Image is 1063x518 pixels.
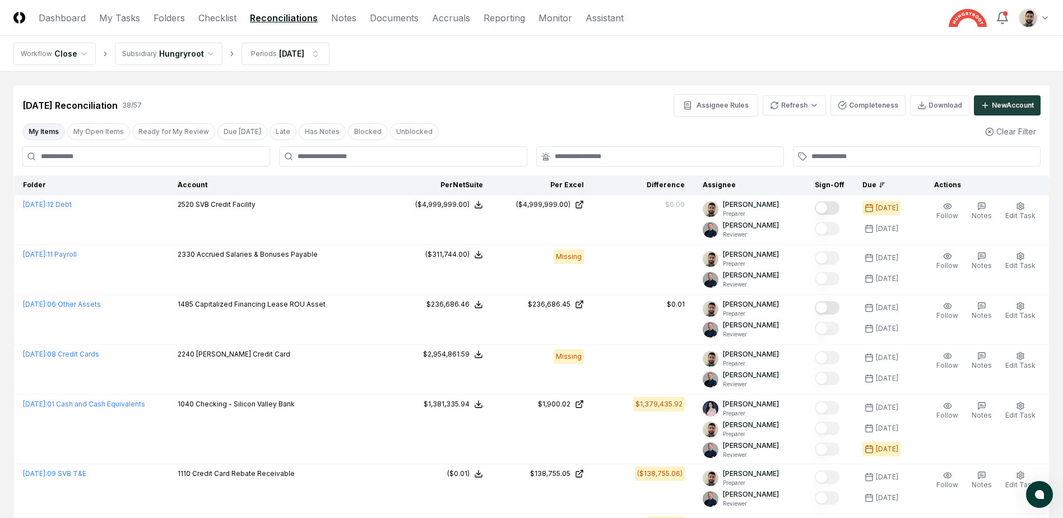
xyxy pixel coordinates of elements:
div: $236,686.46 [426,299,470,309]
img: ACg8ocLvq7MjQV6RZF1_Z8o96cGG_vCwfvrLdMx8PuJaibycWA8ZaAE=s96-c [703,322,718,337]
div: [DATE] [876,303,898,313]
th: Difference [593,175,694,195]
span: Edit Task [1005,211,1036,220]
div: [DATE] [876,323,898,334]
span: 1040 [178,400,194,408]
div: Missing [554,249,584,264]
div: [DATE] [279,48,304,59]
a: $1,900.02 [501,399,584,409]
p: [PERSON_NAME] [723,399,779,409]
button: Notes [969,399,994,423]
div: ($4,999,999.00) [516,200,570,210]
button: $236,686.46 [426,299,483,309]
span: Checking - Silicon Valley Bank [196,400,295,408]
button: Due Today [217,123,267,140]
button: Notes [969,200,994,223]
a: Monitor [539,11,572,25]
div: Actions [925,180,1041,190]
button: Clear Filter [981,121,1041,142]
span: Follow [936,311,958,320]
button: Notes [969,349,994,373]
button: ($4,999,999.00) [415,200,483,210]
div: Workflow [21,49,52,59]
p: [PERSON_NAME] [723,349,779,359]
p: Reviewer [723,280,779,289]
img: ACg8ocLvq7MjQV6RZF1_Z8o96cGG_vCwfvrLdMx8PuJaibycWA8ZaAE=s96-c [703,222,718,238]
div: [DATE] [876,403,898,413]
div: Account [178,180,382,190]
div: [DATE] [876,373,898,383]
p: Preparer [723,409,779,418]
img: ACg8ocK1rwy8eqCe8mfIxWeyxIbp_9IQcG1JX1XyIUBvatxmYFCosBjk=s96-c [703,401,718,417]
button: Download [910,95,969,115]
span: Follow [936,411,958,419]
p: Preparer [723,210,779,218]
span: Edit Task [1005,261,1036,270]
button: Notes [969,469,994,492]
a: Reporting [484,11,525,25]
a: [DATE]:01 Cash and Cash Equivalents [23,400,145,408]
a: Folders [154,11,185,25]
button: Edit Task [1003,299,1038,323]
span: Notes [972,361,992,369]
div: [DATE] [876,493,898,503]
button: $1,381,335.94 [424,399,483,409]
button: $2,954,861.59 [423,349,483,359]
th: Assignee [694,175,806,195]
p: [PERSON_NAME] [723,489,779,499]
div: ($138,755.06) [637,469,683,479]
p: Reviewer [723,230,779,239]
img: d09822cc-9b6d-4858-8d66-9570c114c672_214030b4-299a-48fd-ad93-fc7c7aef54c6.png [703,422,718,437]
span: Follow [936,480,958,489]
a: Dashboard [39,11,86,25]
span: [DATE] : [23,350,47,358]
button: Edit Task [1003,399,1038,423]
div: $236,686.45 [528,299,570,309]
div: ($4,999,999.00) [415,200,470,210]
button: NewAccount [974,95,1041,115]
th: Sign-Off [806,175,853,195]
span: 1485 [178,300,193,308]
a: [DATE]:11 Payroll [23,250,77,258]
div: Due [862,180,907,190]
img: Logo [13,12,25,24]
div: ($0.01) [447,469,470,479]
button: Blocked [348,123,388,140]
button: Edit Task [1003,469,1038,492]
a: [DATE]:06 Other Assets [23,300,101,308]
div: ($311,744.00) [425,249,470,260]
button: Follow [934,349,960,373]
button: Follow [934,249,960,273]
button: Periods[DATE] [242,43,329,65]
button: Follow [934,469,960,492]
span: 1110 [178,469,191,478]
span: Follow [936,261,958,270]
a: ($4,999,999.00) [501,200,584,210]
img: ACg8ocLvq7MjQV6RZF1_Z8o96cGG_vCwfvrLdMx8PuJaibycWA8ZaAE=s96-c [703,272,718,288]
button: Mark complete [815,401,839,414]
button: Mark complete [815,491,839,505]
button: Follow [934,399,960,423]
p: Reviewer [723,330,779,339]
p: [PERSON_NAME] [723,270,779,280]
button: Notes [969,299,994,323]
div: $2,954,861.59 [423,349,470,359]
button: ($311,744.00) [425,249,483,260]
span: SVB Credit Facility [196,200,256,209]
p: [PERSON_NAME] [723,299,779,309]
button: Mark complete [815,272,839,285]
a: $236,686.45 [501,299,584,309]
p: [PERSON_NAME] [723,370,779,380]
span: [PERSON_NAME] Credit Card [196,350,290,358]
button: Follow [934,200,960,223]
div: [DATE] [876,353,898,363]
img: d09822cc-9b6d-4858-8d66-9570c114c672_214030b4-299a-48fd-ad93-fc7c7aef54c6.png [703,251,718,267]
div: [DATE] [876,423,898,433]
div: $1,381,335.94 [424,399,470,409]
img: ACg8ocLvq7MjQV6RZF1_Z8o96cGG_vCwfvrLdMx8PuJaibycWA8ZaAE=s96-c [703,372,718,387]
p: Preparer [723,359,779,368]
p: Reviewer [723,451,779,459]
th: Per NetSuite [391,175,492,195]
button: Refresh [763,95,826,115]
a: My Tasks [99,11,140,25]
